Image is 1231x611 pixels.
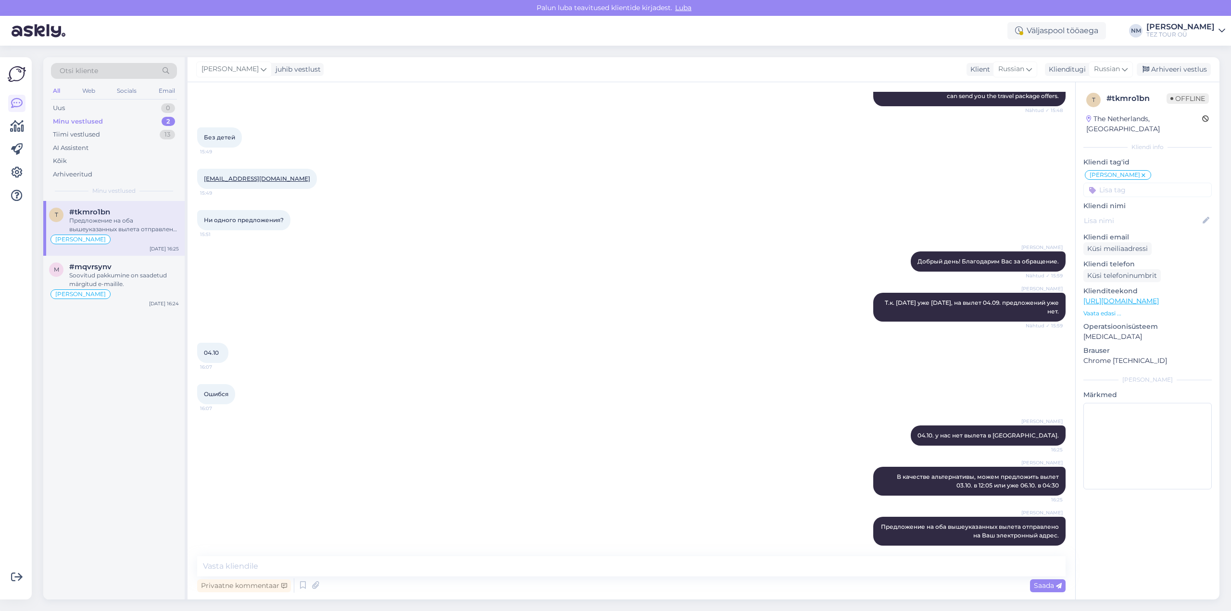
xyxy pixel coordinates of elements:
span: 15:49 [200,189,236,197]
div: # tkmro1bn [1106,93,1167,104]
span: 15:51 [200,231,236,238]
span: [PERSON_NAME] [1021,509,1063,516]
span: [PERSON_NAME] [1021,459,1063,466]
div: Privaatne kommentaar [197,579,291,592]
span: Offline [1167,93,1209,104]
div: 2 [162,117,175,126]
p: Klienditeekond [1083,286,1212,296]
span: 15:49 [200,148,236,155]
span: t [1092,96,1095,103]
span: Т.к. [DATE] уже [DATE], на вылет 04.09. предложений уже нет. [885,299,1060,315]
div: Email [157,85,177,97]
span: Saada [1034,581,1062,590]
span: Luba [672,3,694,12]
p: Vaata edasi ... [1083,309,1212,318]
div: Minu vestlused [53,117,103,126]
a: [URL][DOMAIN_NAME] [1083,297,1159,305]
span: t [55,211,58,218]
span: 04.10 [204,349,219,356]
span: В качестве альтернативы, можем предложить вылет 03.10. в 12:05 или уже 06.10. в 04:30 [897,473,1060,489]
div: Socials [115,85,138,97]
span: [PERSON_NAME] [55,237,106,242]
span: 16:45 [1027,546,1063,553]
span: Otsi kliente [60,66,98,76]
div: Küsi meiliaadressi [1083,242,1152,255]
span: #tkmro1bn [69,208,110,216]
div: [DATE] 16:25 [150,245,179,252]
span: [PERSON_NAME] [1021,244,1063,251]
div: Uus [53,103,65,113]
div: 13 [160,130,175,139]
div: Arhiveeri vestlus [1137,63,1211,76]
p: Kliendi tag'id [1083,157,1212,167]
div: Soovitud pakkumine on saadetud märgitud e-mailile. [69,271,179,288]
div: Web [80,85,97,97]
span: Добрый день! Благодарим Вас за обращение. [917,258,1059,265]
p: Kliendi nimi [1083,201,1212,211]
span: [PERSON_NAME] [1021,418,1063,425]
span: Nähtud ✓ 15:59 [1026,322,1063,329]
span: [PERSON_NAME] [55,291,106,297]
span: 04.10. у нас нет вылета в [GEOGRAPHIC_DATA]. [917,432,1059,439]
span: 16:07 [200,363,236,371]
a: [PERSON_NAME]TEZ TOUR OÜ [1146,23,1225,38]
div: Arhiveeritud [53,170,92,179]
img: Askly Logo [8,65,26,83]
input: Lisa tag [1083,183,1212,197]
span: 16:25 [1027,496,1063,503]
span: Minu vestlused [92,187,136,195]
span: m [54,266,59,273]
div: Küsi telefoninumbrit [1083,269,1161,282]
div: Klient [967,64,990,75]
div: AI Assistent [53,143,88,153]
div: TEZ TOUR OÜ [1146,31,1215,38]
span: [PERSON_NAME] [201,64,259,75]
div: Klienditugi [1045,64,1086,75]
span: Ошибся [204,390,228,398]
span: Предложение на оба вышеуказанных вылета отправлено на Ваш электронный адрес. [881,523,1060,539]
div: All [51,85,62,97]
div: [PERSON_NAME] [1146,23,1215,31]
div: Kliendi info [1083,143,1212,151]
div: [PERSON_NAME] [1083,375,1212,384]
span: [PERSON_NAME] [1021,285,1063,292]
p: Brauser [1083,346,1212,356]
div: Tiimi vestlused [53,130,100,139]
div: 0 [161,103,175,113]
span: [PERSON_NAME] [1090,172,1140,178]
div: [DATE] 16:24 [149,300,179,307]
p: [MEDICAL_DATA] [1083,332,1212,342]
div: juhib vestlust [272,64,321,75]
p: Operatsioonisüsteem [1083,322,1212,332]
div: Väljaspool tööaega [1007,22,1106,39]
span: Nähtud ✓ 15:59 [1026,272,1063,279]
a: [EMAIL_ADDRESS][DOMAIN_NAME] [204,175,310,182]
div: Предложение на оба вышеуказанных вылета отправлено на Ваш электронный адрес. [69,216,179,234]
p: Kliendi telefon [1083,259,1212,269]
span: Ни одного предложения? [204,216,284,224]
div: NM [1129,24,1143,37]
span: Без детей [204,134,235,141]
span: #mqvrsynv [69,262,112,271]
p: Märkmed [1083,390,1212,400]
span: Russian [998,64,1024,75]
span: Russian [1094,64,1120,75]
p: Kliendi email [1083,232,1212,242]
div: Kõik [53,156,67,166]
p: Chrome [TECHNICAL_ID] [1083,356,1212,366]
div: The Netherlands, [GEOGRAPHIC_DATA] [1086,114,1202,134]
span: 16:07 [200,405,236,412]
span: Nähtud ✓ 15:48 [1025,107,1063,114]
input: Lisa nimi [1084,215,1201,226]
span: 16:25 [1027,446,1063,453]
